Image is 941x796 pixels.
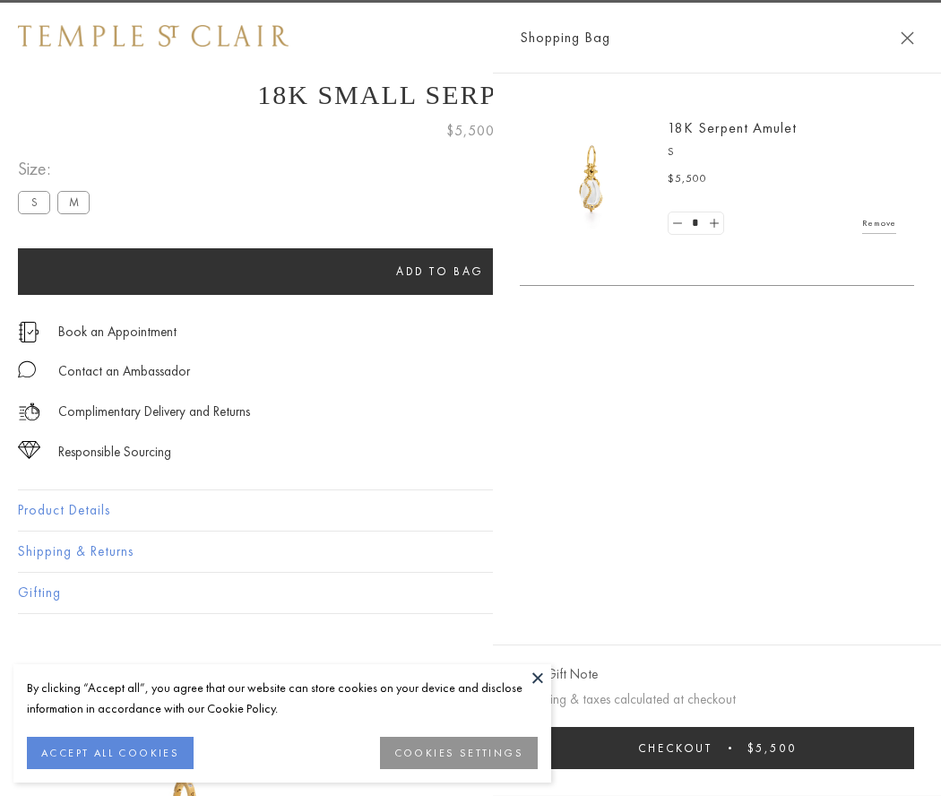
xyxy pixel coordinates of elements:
[862,213,896,233] a: Remove
[58,360,190,383] div: Contact an Ambassador
[18,401,40,423] img: icon_delivery.svg
[520,663,598,686] button: Add Gift Note
[669,212,686,235] a: Set quantity to 0
[18,248,862,295] button: Add to bag
[538,125,645,233] img: P51836-E11SERPPV
[520,727,914,769] button: Checkout $5,500
[18,25,289,47] img: Temple St. Clair
[18,441,40,459] img: icon_sourcing.svg
[27,678,538,719] div: By clicking “Accept all”, you agree that our website can store cookies on your device and disclos...
[747,740,797,756] span: $5,500
[18,154,97,184] span: Size:
[668,118,797,137] a: 18K Serpent Amulet
[18,322,39,342] img: icon_appointment.svg
[901,31,914,45] button: Close Shopping Bag
[58,441,171,463] div: Responsible Sourcing
[18,191,50,213] label: S
[58,322,177,342] a: Book an Appointment
[446,119,495,143] span: $5,500
[18,360,36,378] img: MessageIcon-01_2.svg
[27,737,194,769] button: ACCEPT ALL COOKIES
[18,490,923,531] button: Product Details
[380,737,538,769] button: COOKIES SETTINGS
[57,191,90,213] label: M
[520,26,610,49] span: Shopping Bag
[18,80,923,110] h1: 18K Small Serpent Amulet
[668,170,707,188] span: $5,500
[58,401,250,423] p: Complimentary Delivery and Returns
[18,573,923,613] button: Gifting
[668,143,896,161] p: S
[520,688,914,711] p: Shipping & taxes calculated at checkout
[704,212,722,235] a: Set quantity to 2
[638,740,712,756] span: Checkout
[18,532,923,572] button: Shipping & Returns
[396,264,484,279] span: Add to bag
